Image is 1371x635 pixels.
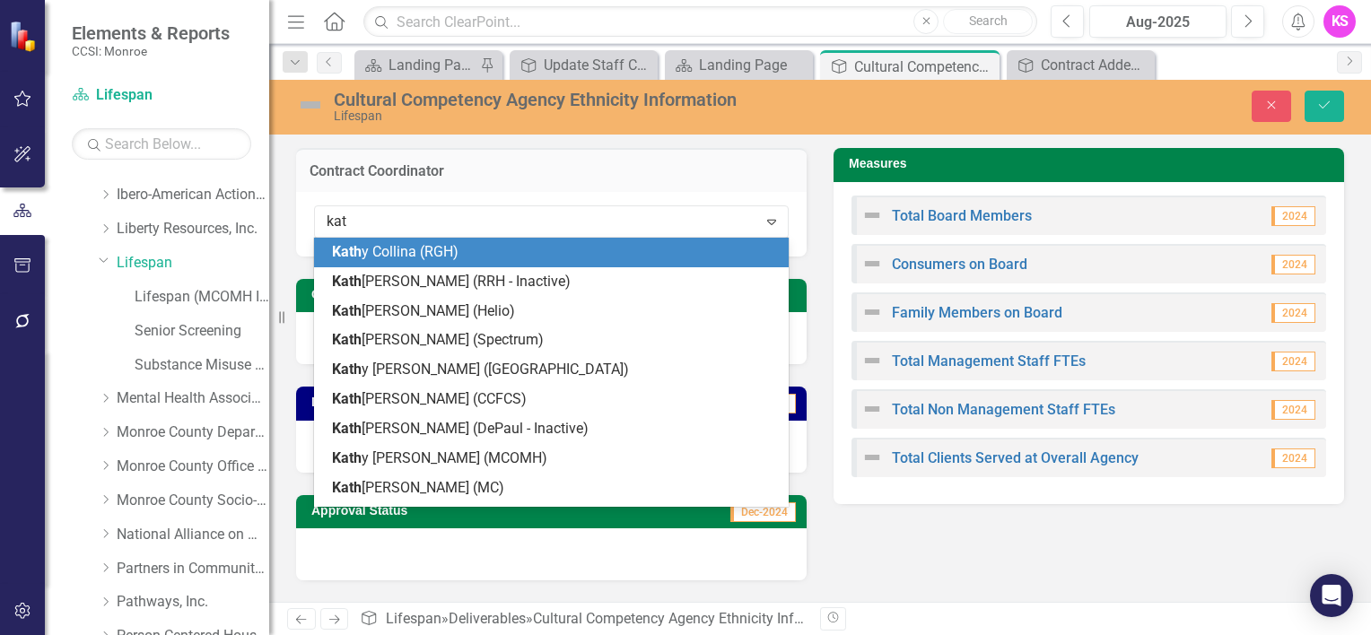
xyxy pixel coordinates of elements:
[117,525,269,545] a: National Alliance on Mental Illness
[861,253,883,274] img: Not Defined
[1271,352,1315,371] span: 2024
[117,592,269,613] a: Pathways, Inc.
[311,396,558,409] h3: Data Status
[861,204,883,226] img: Not Defined
[332,361,362,378] span: Kath
[359,54,476,76] a: Landing Page
[332,390,527,407] span: [PERSON_NAME] (CCFCS)
[1271,206,1315,226] span: 2024
[135,321,269,342] a: Senior Screening
[332,420,589,437] span: [PERSON_NAME] (DePaul - Inactive)
[311,504,598,518] h3: Approval Status
[1096,12,1220,33] div: Aug-2025
[849,157,1335,170] h3: Measures
[332,390,362,407] span: Kath
[1310,574,1353,617] div: Open Intercom Messenger
[332,479,362,496] span: Kath
[386,610,441,627] a: Lifespan
[969,13,1008,28] span: Search
[363,6,1037,38] input: Search ClearPoint...
[1041,54,1150,76] div: Contract Addendum
[332,331,362,348] span: Kath
[332,273,571,290] span: [PERSON_NAME] (RRH - Inactive)
[117,457,269,477] a: Monroe County Office of Mental Health
[334,109,876,123] div: Lifespan
[332,449,362,466] span: Kath
[892,304,1062,321] a: Family Members on Board
[1271,303,1315,323] span: 2024
[72,44,230,58] small: CCSI: Monroe
[117,185,269,205] a: Ibero-American Action League, Inc.
[332,273,362,290] span: Kath
[332,331,544,348] span: [PERSON_NAME] (Spectrum)
[892,401,1115,418] a: Total Non Management Staff FTEs
[135,355,269,376] a: Substance Misuse Education
[117,559,269,579] a: Partners in Community Development
[9,21,40,52] img: ClearPoint Strategy
[117,422,269,443] a: Monroe County Department of Social Services
[1089,5,1227,38] button: Aug-2025
[117,219,269,239] a: Liberty Resources, Inc.
[892,449,1139,466] a: Total Clients Served at Overall Agency
[861,350,883,371] img: Not Defined
[1271,448,1315,468] span: 2024
[332,302,362,319] span: Kath
[117,388,269,409] a: Mental Health Association
[533,610,851,627] div: Cultural Competency Agency Ethnicity Information
[544,54,653,76] div: Update Staff Contacts and Website Link on Agency Landing Page
[892,352,1086,370] a: Total Management Staff FTEs
[332,302,515,319] span: [PERSON_NAME] (Helio)
[332,361,629,378] span: y [PERSON_NAME] ([GEOGRAPHIC_DATA])
[360,609,807,630] div: » »
[389,54,476,76] div: Landing Page
[854,56,995,78] div: Cultural Competency Agency Ethnicity Information
[332,243,458,260] span: y Collina (RGH)
[892,207,1032,224] a: Total Board Members
[1271,400,1315,420] span: 2024
[730,502,796,522] span: Dec-2024
[449,610,526,627] a: Deliverables
[296,91,325,119] img: Not Defined
[332,420,362,437] span: Kath
[861,301,883,323] img: Not Defined
[332,479,504,496] span: [PERSON_NAME] (MC)
[135,287,269,308] a: Lifespan (MCOMH Internal)
[514,54,653,76] a: Update Staff Contacts and Website Link on Agency Landing Page
[699,54,808,76] div: Landing Page
[892,256,1027,273] a: Consumers on Board
[117,253,269,274] a: Lifespan
[861,398,883,420] img: Not Defined
[311,288,798,301] h3: Owner(s)
[72,22,230,44] span: Elements & Reports
[117,491,269,511] a: Monroe County Socio-Legal Center
[334,90,876,109] div: Cultural Competency Agency Ethnicity Information
[332,449,547,466] span: y [PERSON_NAME] (MCOMH)
[1271,255,1315,274] span: 2024
[310,163,793,179] h3: Contract Coordinator
[332,243,362,260] span: Kath
[72,128,251,160] input: Search Below...
[1323,5,1356,38] button: KS
[72,85,251,106] a: Lifespan
[943,9,1033,34] button: Search
[1011,54,1150,76] a: Contract Addendum
[861,447,883,468] img: Not Defined
[669,54,808,76] a: Landing Page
